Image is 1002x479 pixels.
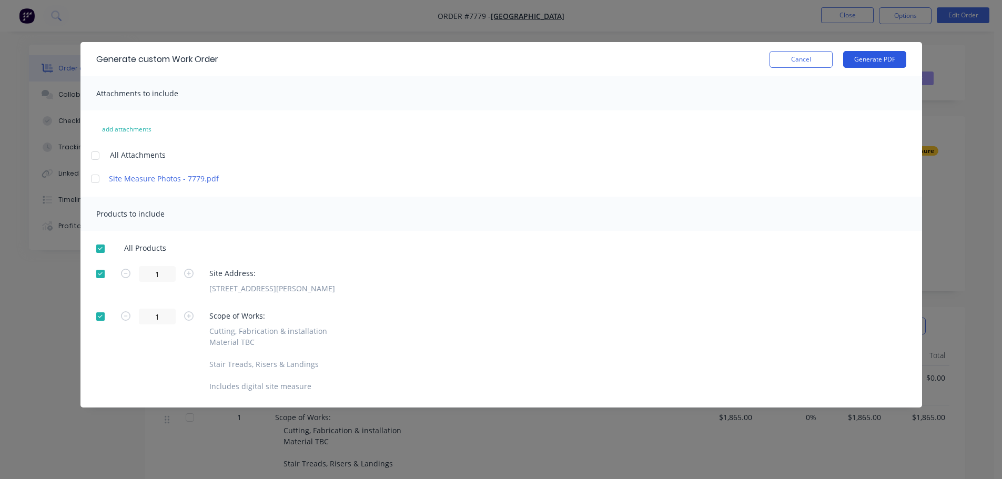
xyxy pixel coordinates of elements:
[843,51,906,68] button: Generate PDF
[770,51,833,68] button: Cancel
[96,209,165,219] span: Products to include
[209,325,327,392] div: Cutting, Fabrication & installation Material TBC Stair Treads, Risers & Landings Includes digital...
[209,310,327,321] span: Scope of Works:
[209,268,335,279] span: Site Address:
[209,283,335,294] div: [STREET_ADDRESS][PERSON_NAME]
[109,173,293,184] a: Site Measure Photos - 7779.pdf
[91,121,163,138] button: add attachments
[124,242,173,253] span: All Products
[96,53,218,66] div: Generate custom Work Order
[96,88,178,98] span: Attachments to include
[110,149,166,160] span: All Attachments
